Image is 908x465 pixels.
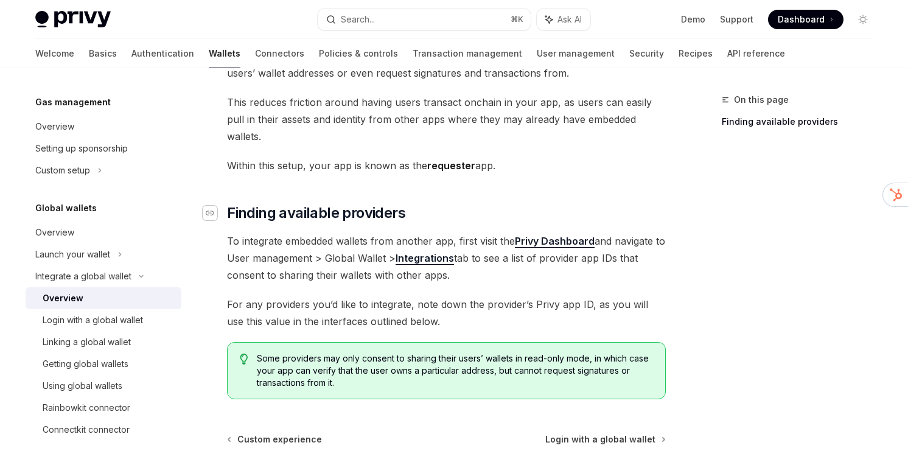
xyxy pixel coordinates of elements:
a: Privy Dashboard [515,235,595,248]
a: Overview [26,222,181,243]
h5: Gas management [35,95,111,110]
div: Launch your wallet [35,247,110,262]
a: Custom experience [228,433,322,446]
span: Some providers may only consent to sharing their users’ wallets in read-only mode, in which case ... [257,352,653,389]
a: API reference [727,39,785,68]
a: Policies & controls [319,39,398,68]
div: Overview [43,291,83,306]
a: Security [629,39,664,68]
div: Integrate a global wallet [35,269,131,284]
a: Authentication [131,39,194,68]
a: Navigate to header [203,203,227,223]
a: Overview [26,116,181,138]
a: Transaction management [413,39,522,68]
span: Custom experience [237,433,322,446]
span: Dashboard [778,13,825,26]
button: Toggle dark mode [853,10,873,29]
a: Demo [681,13,705,26]
div: Connectkit connector [43,422,130,437]
span: ⌘ K [511,15,523,24]
strong: Integrations [396,252,454,264]
a: Basics [89,39,117,68]
span: Ask AI [557,13,582,26]
div: Login with a global wallet [43,313,143,327]
div: Search... [341,12,375,27]
strong: Privy Dashboard [515,235,595,247]
strong: requester [427,159,475,172]
span: To integrate embedded wallets from another app, first visit the and navigate to User management >... [227,232,666,284]
span: Login with a global wallet [545,433,655,446]
div: Getting global wallets [43,357,128,371]
a: Connectkit connector [26,419,181,441]
a: Integrations [396,252,454,265]
div: Using global wallets [43,379,122,393]
div: Overview [35,119,74,134]
span: Finding available providers [227,203,405,223]
a: Recipes [679,39,713,68]
a: Using global wallets [26,375,181,397]
a: Welcome [35,39,74,68]
div: Custom setup [35,163,90,178]
a: Support [720,13,753,26]
div: Overview [35,225,74,240]
div: Linking a global wallet [43,335,131,349]
span: For any providers you’d like to integrate, note down the provider’s Privy app ID, as you will use... [227,296,666,330]
a: Finding available providers [722,112,882,131]
h5: Global wallets [35,201,97,215]
a: Dashboard [768,10,843,29]
span: This reduces friction around having users transact onchain in your app, as users can easily pull ... [227,94,666,145]
a: Overview [26,287,181,309]
a: Setting up sponsorship [26,138,181,159]
a: Rainbowkit connector [26,397,181,419]
a: Login with a global wallet [545,433,665,446]
span: On this page [734,93,789,107]
span: Within this setup, your app is known as the app. [227,157,666,174]
svg: Tip [240,354,248,365]
a: Linking a global wallet [26,331,181,353]
div: Rainbowkit connector [43,400,130,415]
img: light logo [35,11,111,28]
a: Connectors [255,39,304,68]
a: User management [537,39,615,68]
a: Getting global wallets [26,353,181,375]
div: Setting up sponsorship [35,141,128,156]
button: Search...⌘K [318,9,531,30]
a: Wallets [209,39,240,68]
a: Login with a global wallet [26,309,181,331]
button: Ask AI [537,9,590,30]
